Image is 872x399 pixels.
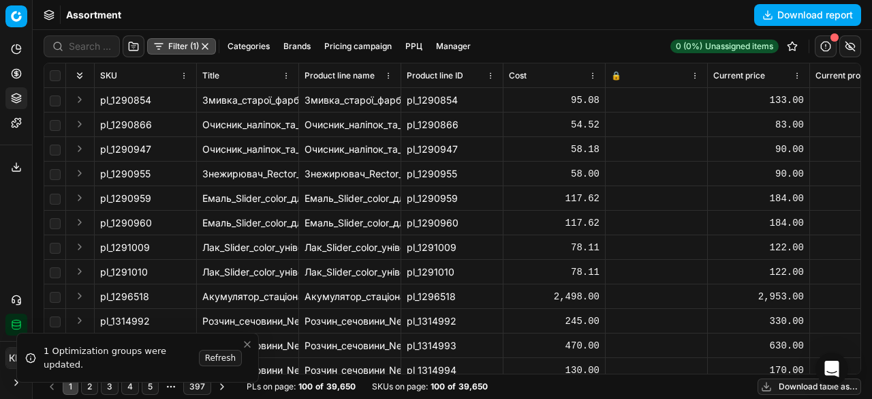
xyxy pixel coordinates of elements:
[202,70,219,81] span: Title
[66,8,121,22] nav: breadcrumb
[100,265,148,279] span: pl_1291010
[509,167,599,181] div: 58.00
[5,347,27,369] button: КM
[202,314,293,328] div: Розчин_сечовини_New_Formula_10_л
[305,70,375,81] span: Product line name
[202,290,293,304] div: Акумулятор_стаціонарний_Genesis_NP24-12_AGM_24Ah_Ев_(-/+)_клема_під_болт_166х175х125_мм_
[713,216,804,230] div: 184.00
[100,118,152,132] span: pl_1290866
[407,70,463,81] span: Product line ID
[407,192,497,205] div: pl_1290959
[147,38,216,55] button: Filter (1)
[305,192,395,205] div: Емаль_Slider_color_для_кераміки_та_емалевих_покриттів_біла_400_мл
[72,239,88,255] button: Expand
[305,216,395,230] div: Емаль_Slider_color_для_побутової_техніки_біла_400_мл
[431,381,445,392] strong: 100
[305,290,395,304] div: Акумулятор_стаціонарний_Genesis_NP24-12_AGM_24Ah_Ев_(-/+)_клема_під_болт_166х175х125_мм_
[100,167,151,181] span: pl_1290955
[458,381,488,392] strong: 39,650
[509,143,599,156] div: 58.18
[239,336,255,353] button: Close toast
[713,364,804,377] div: 170.00
[705,41,773,52] span: Unassigned items
[407,314,497,328] div: pl_1314992
[202,364,293,377] div: Розчин_сечовини_New_Formula_5_л
[713,241,804,254] div: 122.00
[183,379,211,395] button: 397
[407,216,497,230] div: pl_1290960
[509,118,599,132] div: 54.52
[202,118,293,132] div: Очисник_наліпок_та_клею_Piton_150_мл_
[305,314,395,328] div: Розчин_сечовини_New_Formula_10_л
[509,93,599,107] div: 95.08
[319,38,397,55] button: Pricing campaign
[713,118,804,132] div: 83.00
[305,167,395,181] div: Знежирювач_Rector_універсальний_300_мл
[509,241,599,254] div: 78.11
[72,68,88,84] button: Expand all
[400,38,428,55] button: РРЦ
[298,381,313,392] strong: 100
[81,379,98,395] button: 2
[100,192,151,205] span: pl_1290959
[407,241,497,254] div: pl_1291009
[199,350,242,366] button: Refresh
[407,93,497,107] div: pl_1290854
[100,70,117,81] span: SKU
[72,116,88,132] button: Expand
[100,241,150,254] span: pl_1291009
[754,4,861,26] button: Download report
[315,381,324,392] strong: of
[713,143,804,156] div: 90.00
[63,379,78,395] button: 1
[407,265,497,279] div: pl_1291010
[142,379,159,395] button: 5
[72,91,88,108] button: Expand
[202,143,293,156] div: Очисник_наліпок_та_клею_Rector_200_мл
[713,339,804,353] div: 630.00
[713,290,804,304] div: 2,953.00
[100,216,152,230] span: pl_1290960
[670,40,779,53] a: 0 (0%)Unassigned items
[305,143,395,156] div: Очисник_наліпок_та_клею_Rector_200_мл
[69,40,111,53] input: Search by SKU or title
[101,379,119,395] button: 3
[713,314,804,328] div: 330.00
[214,379,230,395] button: Go to next page
[713,192,804,205] div: 184.00
[509,314,599,328] div: 245.00
[509,339,599,353] div: 470.00
[509,265,599,279] div: 78.11
[100,93,151,107] span: pl_1290854
[247,381,296,392] span: PLs on page :
[305,339,395,353] div: Розчин_сечовини_New_Formula_20_л
[100,143,151,156] span: pl_1290947
[121,379,139,395] button: 4
[305,241,395,254] div: Лак_Slider_color_універсальний_безбарвний_глянцевий_400_мл
[448,381,456,392] strong: of
[407,364,497,377] div: pl_1314994
[72,165,88,181] button: Expand
[431,38,476,55] button: Manager
[100,290,149,304] span: pl_1296518
[326,381,356,392] strong: 39,650
[72,312,88,329] button: Expand
[509,290,599,304] div: 2,498.00
[100,314,150,328] span: pl_1314992
[758,379,861,395] button: Download table as...
[202,241,293,254] div: Лак_Slider_color_універсальний_безбарвний_глянцевий_400_мл
[202,167,293,181] div: Знежирювач_Rector_універсальний_300_мл
[44,344,195,371] div: 1 Optimization groups were updated.
[202,192,293,205] div: Емаль_Slider_color_для_кераміки_та_емалевих_покриттів_біла_400_мл
[815,353,848,385] div: Open Intercom Messenger
[372,381,428,392] span: SKUs on page :
[713,93,804,107] div: 133.00
[66,8,121,22] span: Assortment
[305,265,395,279] div: Лак_Slider_color_універсальний_безбарвний_матовий_400_мл
[407,290,497,304] div: pl_1296518
[509,216,599,230] div: 117.62
[305,118,395,132] div: Очисник_наліпок_та_клею_Piton_150_мл_
[72,141,88,157] button: Expand
[407,118,497,132] div: pl_1290866
[44,377,230,396] nav: pagination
